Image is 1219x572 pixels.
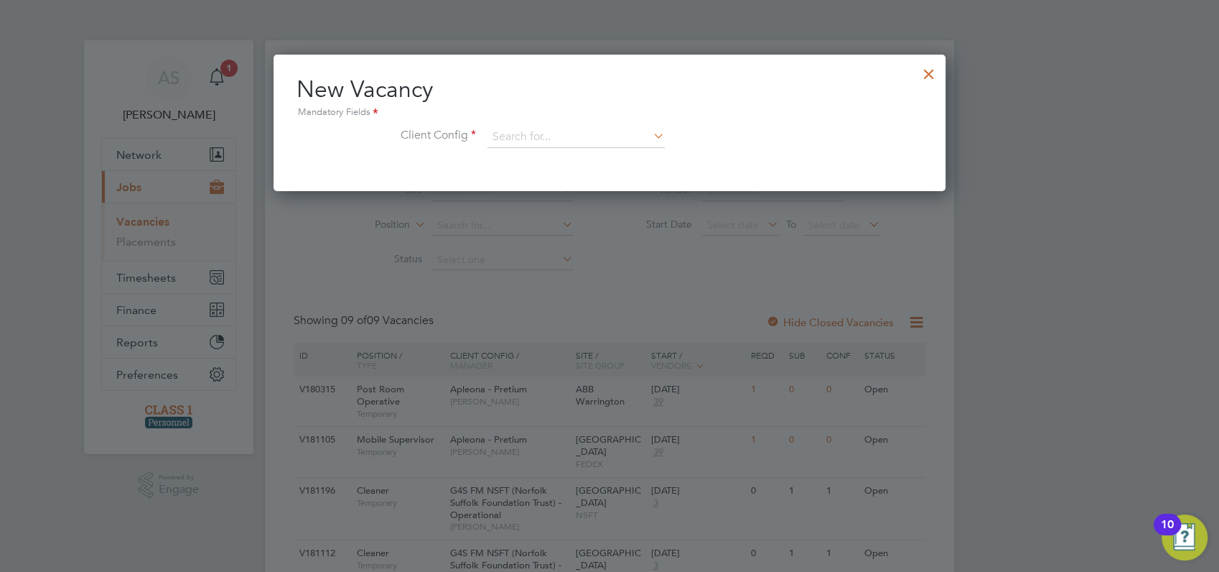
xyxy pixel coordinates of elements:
[487,126,665,148] input: Search for...
[296,75,923,121] h2: New Vacancy
[1161,525,1174,543] div: 10
[296,128,476,143] label: Client Config
[296,105,923,121] div: Mandatory Fields
[1162,515,1208,561] button: Open Resource Center, 10 new notifications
